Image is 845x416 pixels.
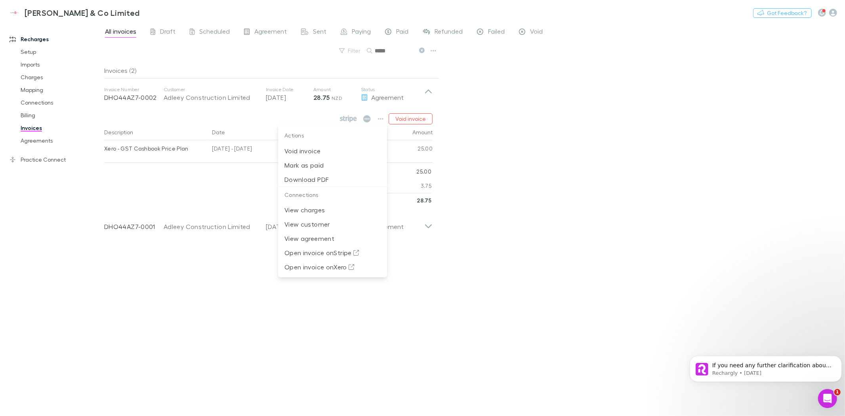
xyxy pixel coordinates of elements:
li: Void invoice [278,144,387,158]
a: Open invoice onStripe [278,248,387,256]
li: Mark as paid [278,158,387,172]
iframe: Intercom notifications message [687,339,845,395]
a: Open invoice onXero [278,262,387,270]
p: Void invoice [284,146,381,156]
span: 1 [834,389,841,395]
li: Open invoice onXero [278,260,387,274]
a: View customer [278,219,387,227]
li: Open invoice onStripe [278,246,387,260]
p: View charges [284,205,381,215]
a: Download PDF [278,174,387,182]
li: Download PDF [278,172,387,187]
p: View customer [284,219,381,229]
p: Open invoice on Stripe [284,248,381,258]
p: Mark as paid [284,160,381,170]
p: Open invoice on Xero [284,262,381,272]
p: Download PDF [284,175,381,184]
p: View agreement [284,234,381,243]
li: View charges [278,203,387,217]
a: View agreement [278,234,387,241]
a: View charges [278,205,387,213]
li: View agreement [278,231,387,246]
p: Connections [278,187,387,203]
iframe: Intercom live chat [818,389,837,408]
li: View customer [278,217,387,231]
p: Actions [278,128,387,144]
